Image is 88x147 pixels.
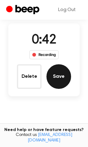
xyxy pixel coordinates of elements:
[46,64,71,89] button: Save Audio Record
[32,34,56,47] span: 0:42
[6,4,41,16] a: Beep
[52,2,82,17] a: Log Out
[4,133,84,143] span: Contact us
[28,133,72,143] a: [EMAIL_ADDRESS][DOMAIN_NAME]
[29,50,59,59] div: Recording
[17,64,42,89] button: Delete Audio Record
